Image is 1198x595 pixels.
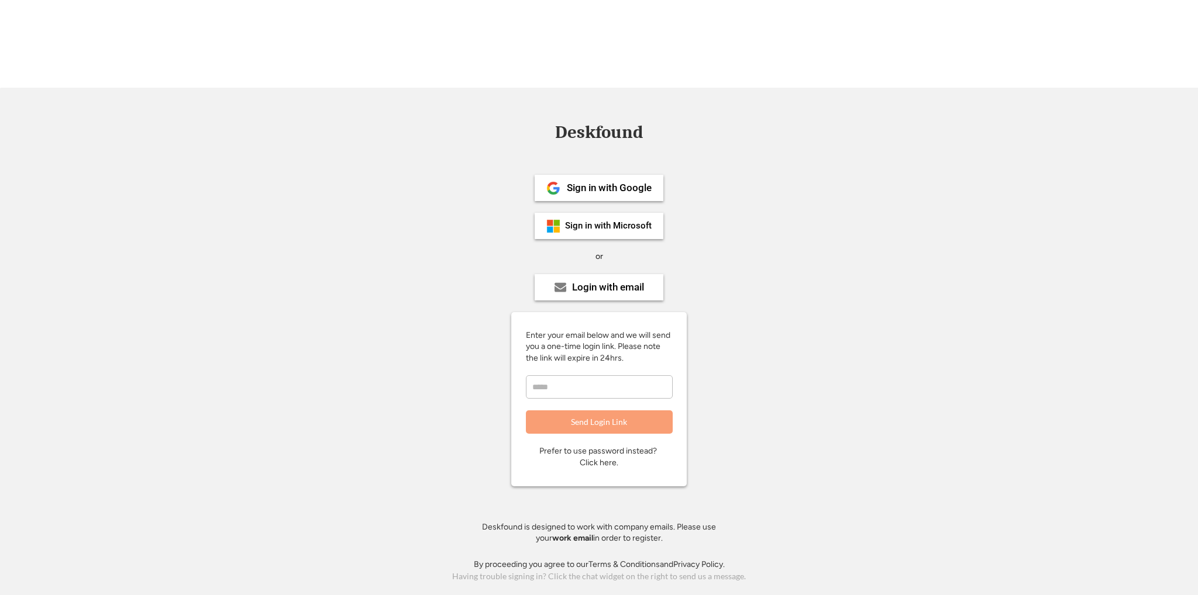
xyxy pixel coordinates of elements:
div: Enter your email below and we will send you a one-time login link. Please note the link will expi... [526,330,672,364]
strong: work email [552,533,593,543]
div: By proceeding you agree to our and [474,559,725,570]
button: Send Login Link [526,410,673,434]
div: Sign in with Google [567,183,652,193]
a: Privacy Policy. [673,559,725,569]
div: Deskfound [549,123,649,141]
a: Terms & Conditions [588,559,660,569]
div: Prefer to use password instead? Click here. [539,445,659,468]
div: Deskfound is designed to work with company emails. Please use your in order to register. [467,521,731,544]
div: or [595,251,603,262]
div: Sign in with Microsoft [565,222,652,230]
img: 1024px-Google__G__Logo.svg.png [546,181,560,195]
div: Login with email [572,282,644,292]
img: ms-symbollockup_mssymbol_19.png [546,219,560,233]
